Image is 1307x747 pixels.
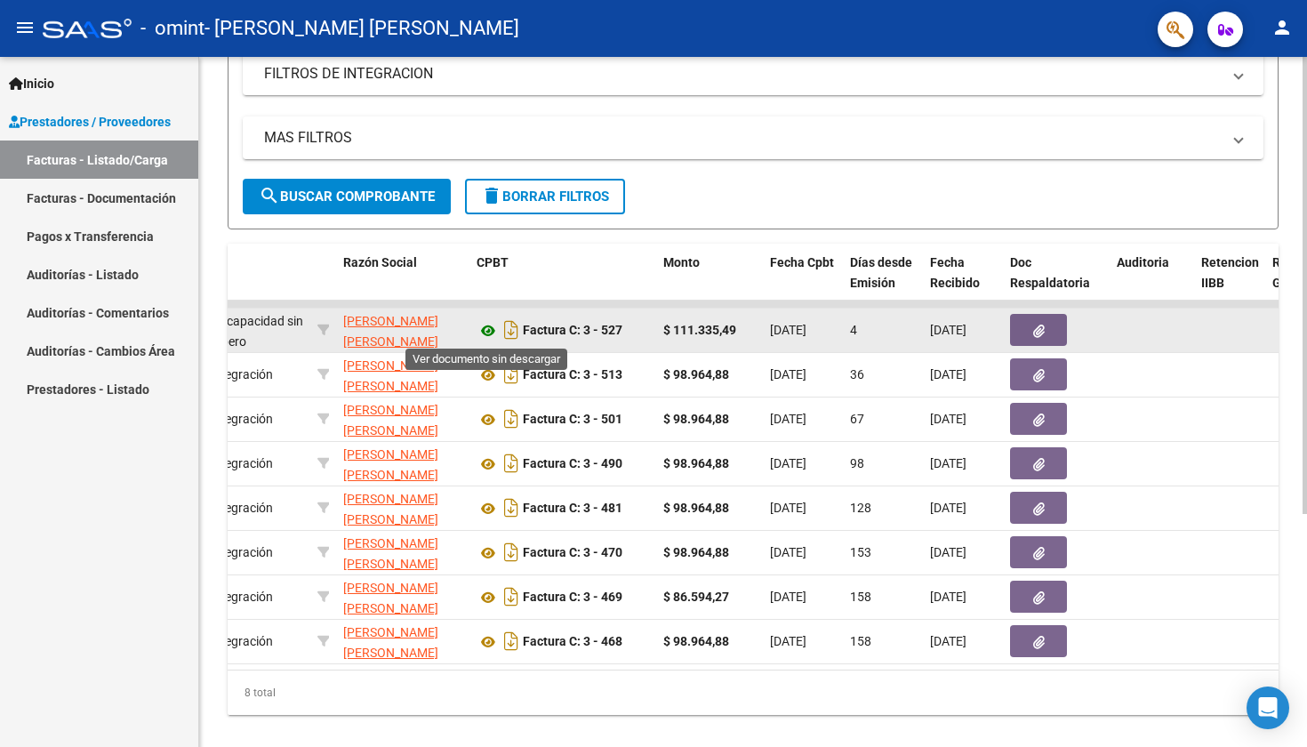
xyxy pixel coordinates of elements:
[140,9,204,48] span: - omint
[1010,255,1090,290] span: Doc Respaldatoria
[770,501,806,515] span: [DATE]
[930,501,966,515] span: [DATE]
[343,400,462,438] div: 20285112266
[656,244,763,322] datatable-header-cell: Monto
[264,128,1221,148] mat-panel-title: MAS FILTROS
[930,456,966,470] span: [DATE]
[197,590,273,604] span: Integración
[663,456,729,470] strong: $ 98.964,88
[197,456,273,470] span: Integración
[930,545,966,559] span: [DATE]
[500,538,523,566] i: Descargar documento
[228,671,1279,715] div: 8 total
[523,368,622,382] strong: Factura C: 3 - 513
[770,456,806,470] span: [DATE]
[500,449,523,478] i: Descargar documento
[343,622,462,660] div: 20285112266
[264,64,1221,84] mat-panel-title: FILTROS DE INTEGRACION
[197,501,273,515] span: Integración
[500,316,523,344] i: Descargar documento
[523,502,622,516] strong: Factura C: 3 - 481
[930,412,966,426] span: [DATE]
[243,52,1263,95] mat-expansion-panel-header: FILTROS DE INTEGRACION
[343,356,462,393] div: 20285112266
[259,185,280,206] mat-icon: search
[500,405,523,433] i: Descargar documento
[850,590,871,604] span: 158
[500,494,523,522] i: Descargar documento
[500,582,523,611] i: Descargar documento
[343,358,438,393] span: [PERSON_NAME] [PERSON_NAME]
[197,412,273,426] span: Integración
[850,634,871,648] span: 158
[930,367,966,382] span: [DATE]
[481,189,609,205] span: Borrar Filtros
[663,367,729,382] strong: $ 98.964,88
[14,17,36,38] mat-icon: menu
[197,545,273,559] span: Integración
[850,255,912,290] span: Días desde Emisión
[930,323,966,337] span: [DATE]
[663,634,729,648] strong: $ 98.964,88
[500,360,523,389] i: Descargar documento
[343,578,462,615] div: 20285112266
[469,244,656,322] datatable-header-cell: CPBT
[336,244,469,322] datatable-header-cell: Razón Social
[1110,244,1194,322] datatable-header-cell: Auditoria
[523,635,622,649] strong: Factura C: 3 - 468
[663,545,729,559] strong: $ 98.964,88
[197,314,303,349] span: Discapacidad sin recupero
[770,545,806,559] span: [DATE]
[343,492,438,526] span: [PERSON_NAME] [PERSON_NAME]
[523,546,622,560] strong: Factura C: 3 - 470
[197,367,273,382] span: Integración
[204,9,519,48] span: - [PERSON_NAME] [PERSON_NAME]
[663,323,736,337] strong: $ 111.335,49
[930,255,980,290] span: Fecha Recibido
[523,590,622,605] strong: Factura C: 3 - 469
[850,412,864,426] span: 67
[850,323,857,337] span: 4
[343,403,438,438] span: [PERSON_NAME] [PERSON_NAME]
[343,255,417,269] span: Razón Social
[523,413,622,427] strong: Factura C: 3 - 501
[1201,255,1259,290] span: Retencion IIBB
[343,536,438,571] span: [PERSON_NAME] [PERSON_NAME]
[850,545,871,559] span: 153
[770,367,806,382] span: [DATE]
[243,116,1263,159] mat-expansion-panel-header: MAS FILTROS
[843,244,923,322] datatable-header-cell: Días desde Emisión
[243,179,451,214] button: Buscar Comprobante
[190,244,310,322] datatable-header-cell: Area
[850,501,871,515] span: 128
[663,255,700,269] span: Monto
[197,634,273,648] span: Integración
[343,311,462,349] div: 20285112266
[500,627,523,655] i: Descargar documento
[523,324,622,338] strong: Factura C: 3 - 527
[770,634,806,648] span: [DATE]
[770,323,806,337] span: [DATE]
[343,445,462,482] div: 20285112266
[923,244,1003,322] datatable-header-cell: Fecha Recibido
[343,314,438,349] span: [PERSON_NAME] [PERSON_NAME]
[850,367,864,382] span: 36
[259,189,435,205] span: Buscar Comprobante
[763,244,843,322] datatable-header-cell: Fecha Cpbt
[663,501,729,515] strong: $ 98.964,88
[465,179,625,214] button: Borrar Filtros
[9,74,54,93] span: Inicio
[477,255,509,269] span: CPBT
[9,112,171,132] span: Prestadores / Proveedores
[930,590,966,604] span: [DATE]
[663,590,729,604] strong: $ 86.594,27
[1003,244,1110,322] datatable-header-cell: Doc Respaldatoria
[343,581,438,615] span: [PERSON_NAME] [PERSON_NAME]
[770,590,806,604] span: [DATE]
[1271,17,1293,38] mat-icon: person
[343,447,438,482] span: [PERSON_NAME] [PERSON_NAME]
[481,185,502,206] mat-icon: delete
[770,412,806,426] span: [DATE]
[1247,687,1289,729] div: Open Intercom Messenger
[343,625,438,660] span: [PERSON_NAME] [PERSON_NAME]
